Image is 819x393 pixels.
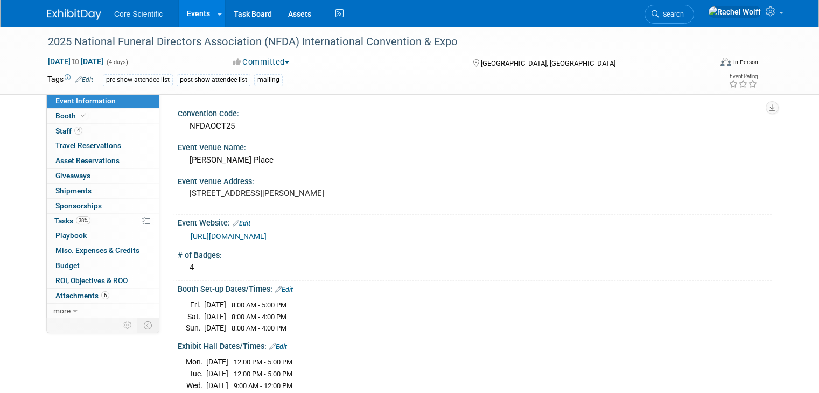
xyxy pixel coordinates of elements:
[55,171,90,180] span: Giveaways
[47,243,159,258] a: Misc. Expenses & Credits
[729,74,758,79] div: Event Rating
[118,318,137,332] td: Personalize Event Tab Strip
[55,246,139,255] span: Misc. Expenses & Credits
[178,139,772,153] div: Event Venue Name:
[178,247,772,261] div: # of Badges:
[232,313,286,321] span: 8:00 AM - 4:00 PM
[47,74,93,86] td: Tags
[733,58,758,66] div: In-Person
[137,318,159,332] td: Toggle Event Tabs
[74,127,82,135] span: 4
[234,370,292,378] span: 12:00 PM - 5:00 PM
[269,343,287,350] a: Edit
[55,96,116,105] span: Event Information
[47,124,159,138] a: Staff4
[55,231,87,240] span: Playbook
[186,380,206,391] td: Wed.
[186,368,206,380] td: Tue.
[186,152,764,169] div: [PERSON_NAME] Place
[720,58,731,66] img: Format-Inperson.png
[47,184,159,198] a: Shipments
[653,56,758,72] div: Event Format
[204,311,226,322] td: [DATE]
[204,299,226,311] td: [DATE]
[254,74,283,86] div: mailing
[232,301,286,309] span: 8:00 AM - 5:00 PM
[645,5,694,24] a: Search
[659,10,684,18] span: Search
[229,57,293,68] button: Committed
[44,32,698,52] div: 2025 National Funeral Directors Association (NFDA) International Convention & Expo
[708,6,761,18] img: Rachel Wolff
[206,368,228,380] td: [DATE]
[55,201,102,210] span: Sponsorships
[75,76,93,83] a: Edit
[47,153,159,168] a: Asset Reservations
[103,74,173,86] div: pre-show attendee list
[81,113,86,118] i: Booth reservation complete
[47,289,159,303] a: Attachments6
[47,273,159,288] a: ROI, Objectives & ROO
[178,215,772,229] div: Event Website:
[47,109,159,123] a: Booth
[233,220,250,227] a: Edit
[55,127,82,135] span: Staff
[186,322,204,334] td: Sun.
[47,9,101,20] img: ExhibitDay
[55,291,109,300] span: Attachments
[76,216,90,224] span: 38%
[47,214,159,228] a: Tasks38%
[178,338,772,352] div: Exhibit Hall Dates/Times:
[47,94,159,108] a: Event Information
[53,306,71,315] span: more
[191,232,267,241] a: [URL][DOMAIN_NAME]
[47,228,159,243] a: Playbook
[47,199,159,213] a: Sponsorships
[186,356,206,368] td: Mon.
[232,324,286,332] span: 8:00 AM - 4:00 PM
[178,106,772,119] div: Convention Code:
[55,111,88,120] span: Booth
[234,382,292,390] span: 9:00 AM - 12:00 PM
[190,188,414,198] pre: [STREET_ADDRESS][PERSON_NAME]
[54,216,90,225] span: Tasks
[481,59,615,67] span: [GEOGRAPHIC_DATA], [GEOGRAPHIC_DATA]
[186,259,764,276] div: 4
[186,299,204,311] td: Fri.
[178,173,772,187] div: Event Venue Address:
[206,380,228,391] td: [DATE]
[206,356,228,368] td: [DATE]
[177,74,250,86] div: post-show attendee list
[55,186,92,195] span: Shipments
[234,358,292,366] span: 12:00 PM - 5:00 PM
[47,258,159,273] a: Budget
[186,311,204,322] td: Sat.
[47,57,104,66] span: [DATE] [DATE]
[178,281,772,295] div: Booth Set-up Dates/Times:
[55,276,128,285] span: ROI, Objectives & ROO
[55,156,120,165] span: Asset Reservations
[101,291,109,299] span: 6
[47,169,159,183] a: Giveaways
[275,286,293,293] a: Edit
[186,118,764,135] div: NFDAOCT25
[55,141,121,150] span: Travel Reservations
[55,261,80,270] span: Budget
[114,10,163,18] span: Core Scientific
[47,304,159,318] a: more
[106,59,128,66] span: (4 days)
[204,322,226,334] td: [DATE]
[47,138,159,153] a: Travel Reservations
[71,57,81,66] span: to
